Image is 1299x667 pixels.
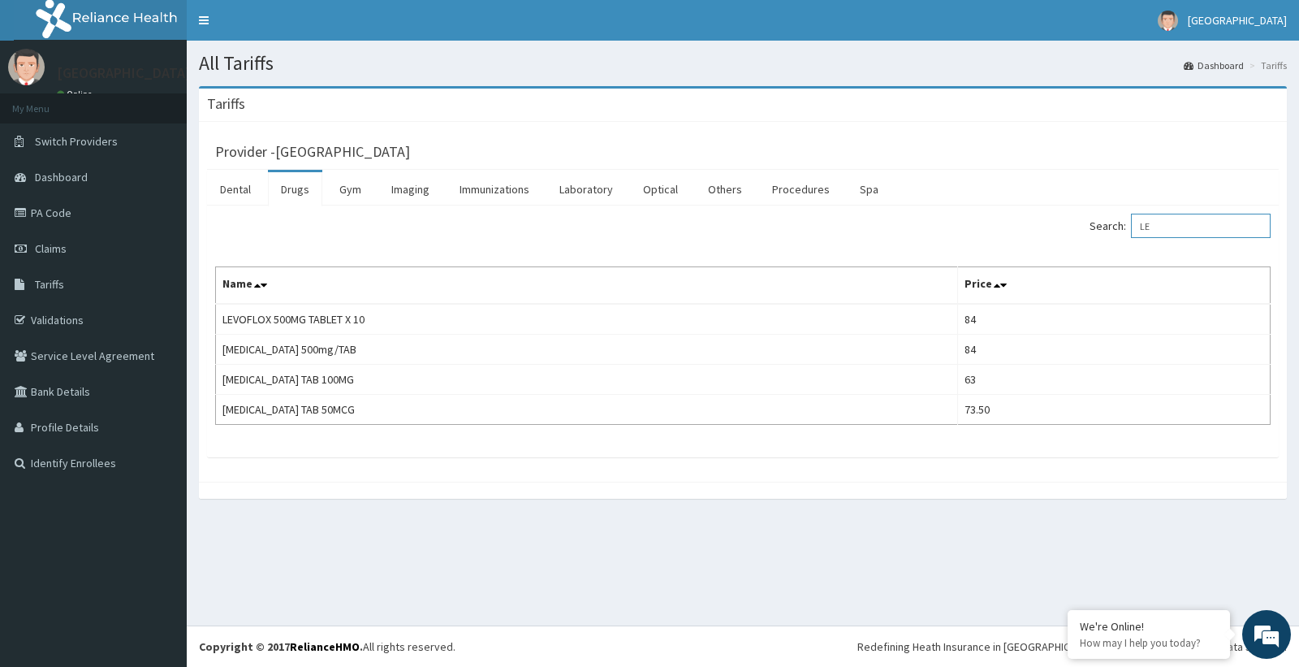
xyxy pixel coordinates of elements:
[94,205,224,369] span: We're online!
[1245,58,1287,72] li: Tariffs
[847,172,891,206] a: Spa
[1184,58,1244,72] a: Dashboard
[326,172,374,206] a: Gym
[35,170,88,184] span: Dashboard
[1080,619,1218,634] div: We're Online!
[957,267,1270,305] th: Price
[268,172,322,206] a: Drugs
[1131,214,1271,238] input: Search:
[215,145,410,159] h3: Provider - [GEOGRAPHIC_DATA]
[447,172,542,206] a: Immunizations
[207,97,245,111] h3: Tariffs
[216,335,958,365] td: [MEDICAL_DATA] 500mg/TAB
[957,335,1270,365] td: 84
[957,304,1270,335] td: 84
[35,277,64,292] span: Tariffs
[84,91,273,112] div: Chat with us now
[957,365,1270,395] td: 63
[759,172,843,206] a: Procedures
[187,626,1299,667] footer: All rights reserved.
[216,365,958,395] td: [MEDICAL_DATA] TAB 100MG
[1158,11,1178,31] img: User Image
[216,395,958,425] td: [MEDICAL_DATA] TAB 50MCG
[630,172,691,206] a: Optical
[199,53,1287,74] h1: All Tariffs
[1090,214,1271,238] label: Search:
[199,639,363,654] strong: Copyright © 2017 .
[378,172,442,206] a: Imaging
[216,267,958,305] th: Name
[57,66,191,80] p: [GEOGRAPHIC_DATA]
[266,8,305,47] div: Minimize live chat window
[216,304,958,335] td: LEVOFLOX 500MG TABLET X 10
[57,89,96,100] a: Online
[1080,636,1218,650] p: How may I help you today?
[695,172,755,206] a: Others
[290,639,360,654] a: RelianceHMO
[857,639,1287,655] div: Redefining Heath Insurance in [GEOGRAPHIC_DATA] using Telemedicine and Data Science!
[207,172,264,206] a: Dental
[957,395,1270,425] td: 73.50
[546,172,626,206] a: Laboratory
[35,241,67,256] span: Claims
[8,49,45,85] img: User Image
[35,134,118,149] span: Switch Providers
[8,444,309,500] textarea: Type your message and hit 'Enter'
[1188,13,1287,28] span: [GEOGRAPHIC_DATA]
[30,81,66,122] img: d_794563401_company_1708531726252_794563401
